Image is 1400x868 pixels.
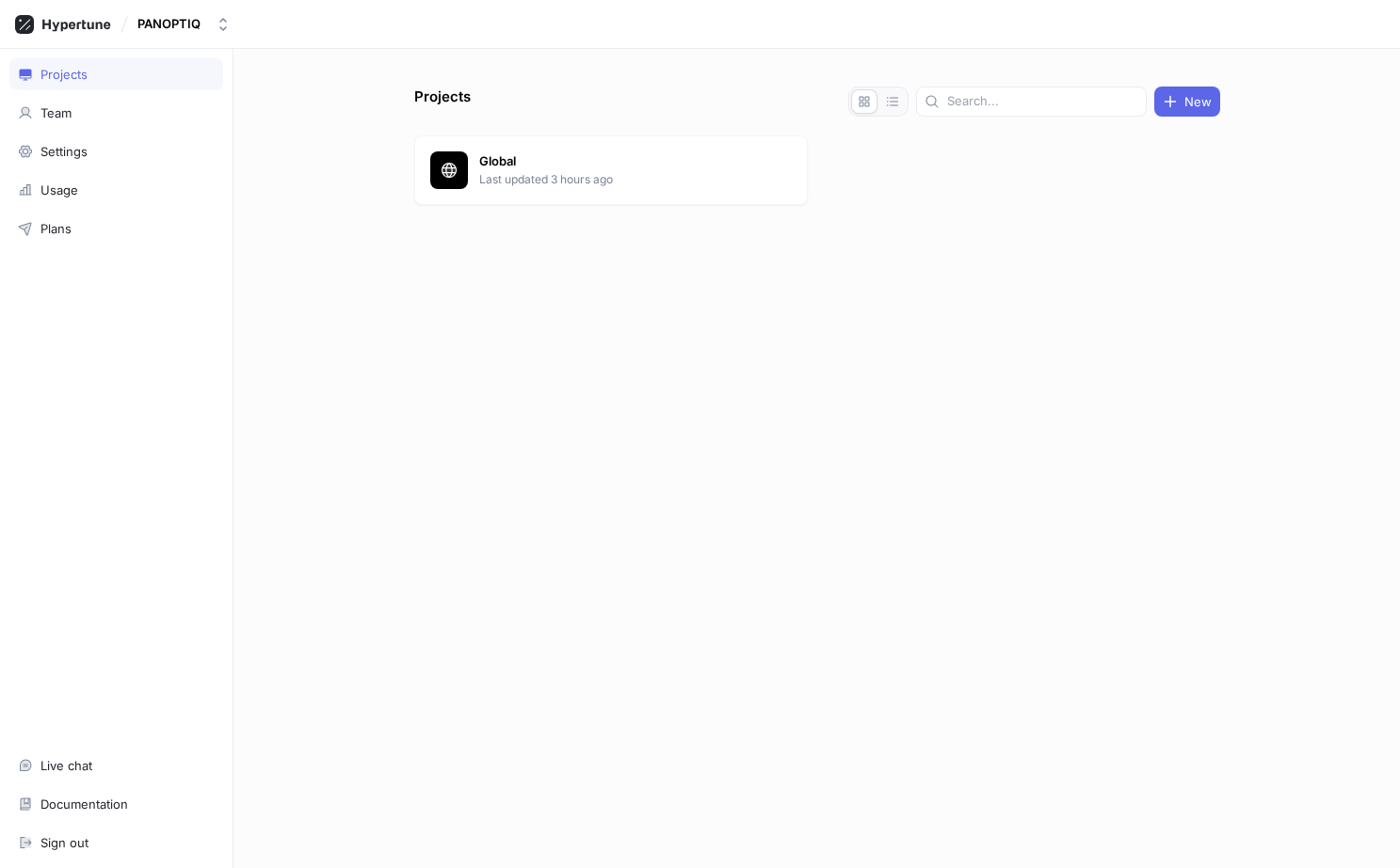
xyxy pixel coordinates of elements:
a: Documentation [9,788,223,820]
span: New [1184,96,1212,107]
a: Usage [9,174,223,206]
div: Settings [40,144,88,159]
a: Projects [9,58,223,90]
input: Search... [947,92,1138,111]
div: Live chat [40,758,92,773]
p: Global [479,152,752,171]
a: Plans [9,213,223,245]
p: Last updated 3 hours ago [479,171,752,188]
div: Projects [40,67,88,82]
a: Settings [9,135,223,167]
button: PANOPTIQ [130,8,238,39]
div: Sign out [40,835,89,850]
button: New [1154,87,1220,117]
div: PANOPTIQ [137,16,201,32]
div: Documentation [40,797,128,812]
div: Plans [40,221,72,236]
div: Team [40,105,72,120]
a: Team [9,97,223,129]
p: Projects [414,87,471,117]
div: Usage [40,182,78,197]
